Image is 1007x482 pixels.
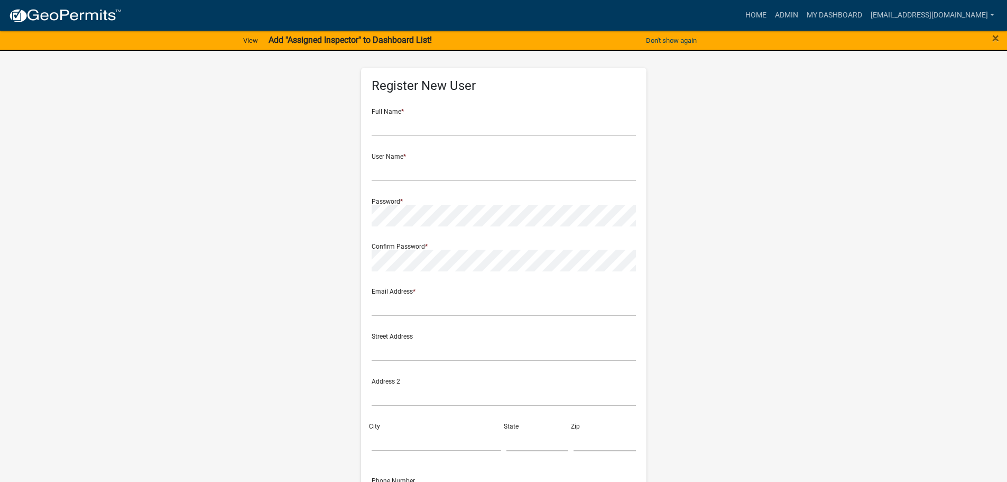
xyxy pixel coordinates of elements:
strong: Add "Assigned Inspector" to Dashboard List! [269,35,432,45]
span: × [992,31,999,46]
a: My Dashboard [802,5,866,25]
a: Home [741,5,771,25]
a: View [239,32,262,49]
a: [EMAIL_ADDRESS][DOMAIN_NAME] [866,5,999,25]
button: Close [992,32,999,44]
h5: Register New User [372,78,636,94]
button: Don't show again [642,32,701,49]
a: Admin [771,5,802,25]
